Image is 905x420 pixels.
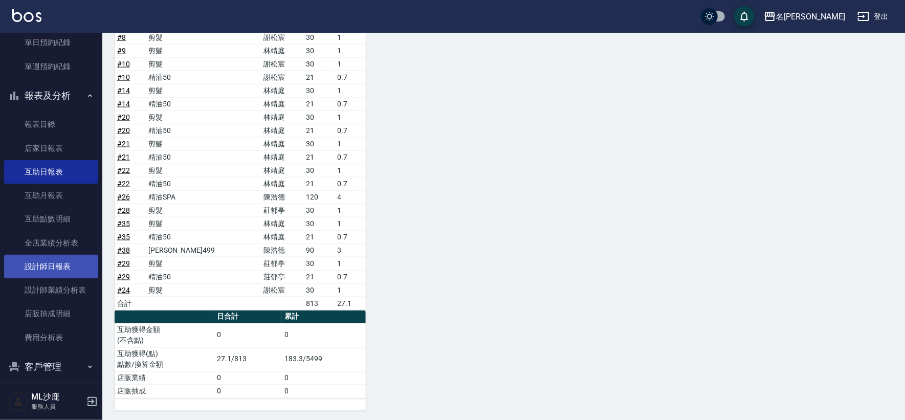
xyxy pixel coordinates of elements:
a: #29 [117,273,130,281]
td: 1 [335,57,366,71]
td: 21 [303,71,335,84]
td: 陳浩德 [261,190,303,204]
a: #20 [117,126,130,135]
td: 林靖庭 [261,164,303,177]
td: 精油50 [146,97,261,110]
td: 0 [282,323,366,347]
a: 全店業績分析表 [4,231,98,255]
td: 30 [303,257,335,270]
a: 互助日報表 [4,160,98,184]
td: 林靖庭 [261,97,303,110]
td: 30 [303,283,335,297]
a: #38 [117,246,130,254]
td: 27.1/813 [214,347,282,371]
a: #21 [117,140,130,148]
td: 183.3/5499 [282,347,366,371]
td: 剪髮 [146,137,261,150]
td: 剪髮 [146,217,261,230]
td: 謝松宸 [261,31,303,44]
a: 設計師業績分析表 [4,278,98,302]
img: Logo [12,9,41,22]
a: 設計師日報表 [4,255,98,278]
td: 0.7 [335,177,366,190]
td: 0 [214,371,282,385]
td: 剪髮 [146,283,261,297]
td: 30 [303,164,335,177]
a: #26 [117,193,130,201]
a: 費用分析表 [4,326,98,349]
td: 30 [303,31,335,44]
td: 1 [335,164,366,177]
td: 21 [303,124,335,137]
td: 謝松宸 [261,283,303,297]
a: #14 [117,86,130,95]
a: #21 [117,153,130,161]
td: 21 [303,97,335,110]
a: #10 [117,60,130,68]
td: 互助獲得(點) 點數/換算金額 [115,347,214,371]
td: 林靖庭 [261,110,303,124]
td: 林靖庭 [261,150,303,164]
td: 剪髮 [146,57,261,71]
a: #35 [117,219,130,228]
td: 90 [303,244,335,257]
td: 精油50 [146,177,261,190]
td: 陳浩德 [261,244,303,257]
td: 剪髮 [146,110,261,124]
a: 互助點數明細 [4,207,98,231]
td: 21 [303,270,335,283]
th: 日合計 [214,311,282,324]
td: 精油50 [146,230,261,244]
td: 剪髮 [146,257,261,270]
td: 21 [303,177,335,190]
td: 30 [303,137,335,150]
td: 林靖庭 [261,177,303,190]
td: 0.7 [335,270,366,283]
button: 員工及薪資 [4,380,98,406]
td: 30 [303,204,335,217]
td: 1 [335,110,366,124]
td: 1 [335,257,366,270]
img: Person [8,391,29,412]
td: 0 [214,323,282,347]
a: #10 [117,73,130,81]
a: 店販抽成明細 [4,302,98,325]
td: 精油50 [146,124,261,137]
td: 林靖庭 [261,44,303,57]
td: 謝松宸 [261,57,303,71]
td: 30 [303,57,335,71]
a: #9 [117,47,126,55]
a: #35 [117,233,130,241]
button: 名[PERSON_NAME] [760,6,849,27]
a: 報表目錄 [4,113,98,136]
td: 剪髮 [146,31,261,44]
td: 30 [303,110,335,124]
td: 精油50 [146,270,261,283]
button: save [734,6,755,27]
table: a dense table [115,311,366,399]
td: 0 [214,385,282,398]
a: #22 [117,166,130,174]
td: 林靖庭 [261,137,303,150]
button: 客戶管理 [4,353,98,380]
td: 林靖庭 [261,230,303,244]
td: 813 [303,297,335,310]
a: #24 [117,286,130,294]
td: 0.7 [335,150,366,164]
td: 0.7 [335,124,366,137]
p: 服務人員 [31,402,83,411]
td: 1 [335,84,366,97]
td: [PERSON_NAME]499 [146,244,261,257]
td: 莊郁亭 [261,257,303,270]
td: 27.1 [335,297,366,310]
a: 互助月報表 [4,184,98,207]
td: 0.7 [335,230,366,244]
a: #28 [117,206,130,214]
td: 0.7 [335,71,366,84]
td: 剪髮 [146,164,261,177]
td: 0.7 [335,97,366,110]
h5: ML沙鹿 [31,392,83,402]
td: 林靖庭 [261,124,303,137]
td: 剪髮 [146,204,261,217]
td: 21 [303,230,335,244]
